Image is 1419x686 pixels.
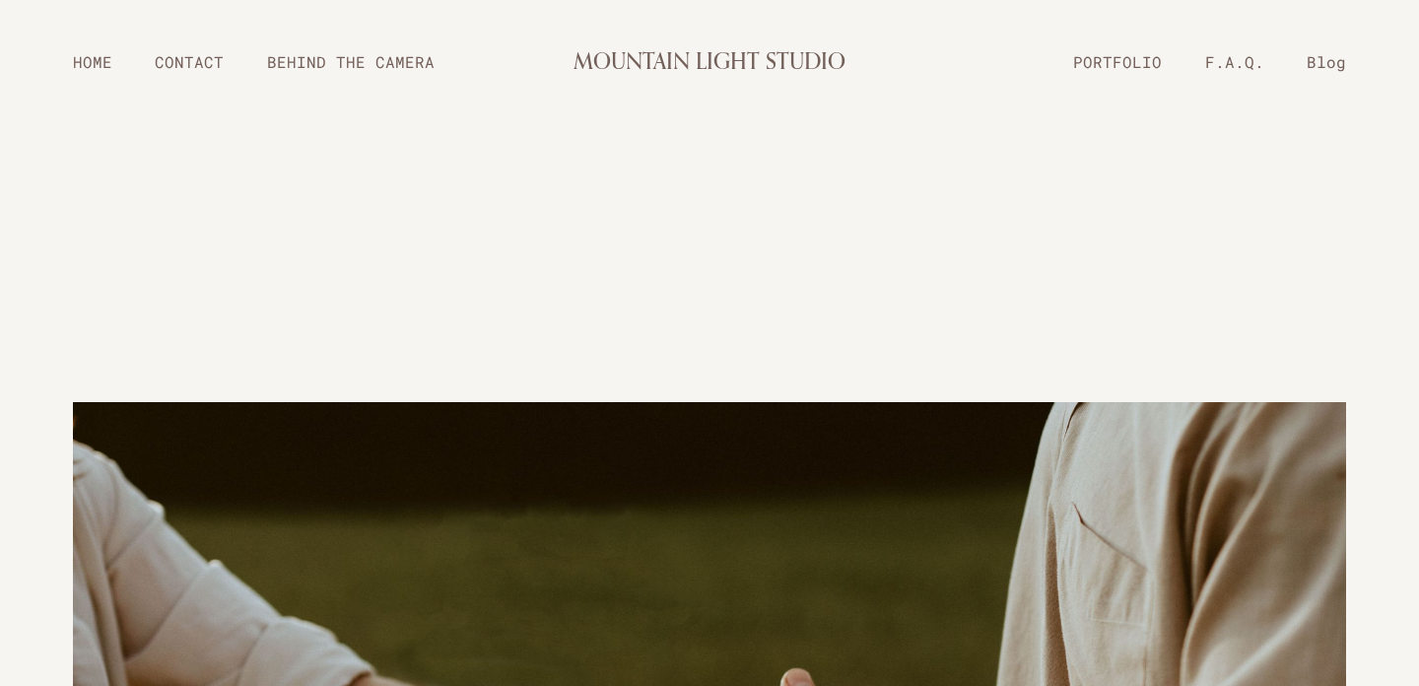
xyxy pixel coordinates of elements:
a: BEHIND THE CAMERA [245,44,455,79]
a: CONTACT [134,44,245,79]
a: PORTFOLIO [1052,44,1183,79]
a: Blog [1285,44,1367,79]
a: F.A.Q. [1183,44,1285,79]
a: HOME [52,44,134,79]
a: MOUNTAIN LIGHT STUDIO [574,35,845,89]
